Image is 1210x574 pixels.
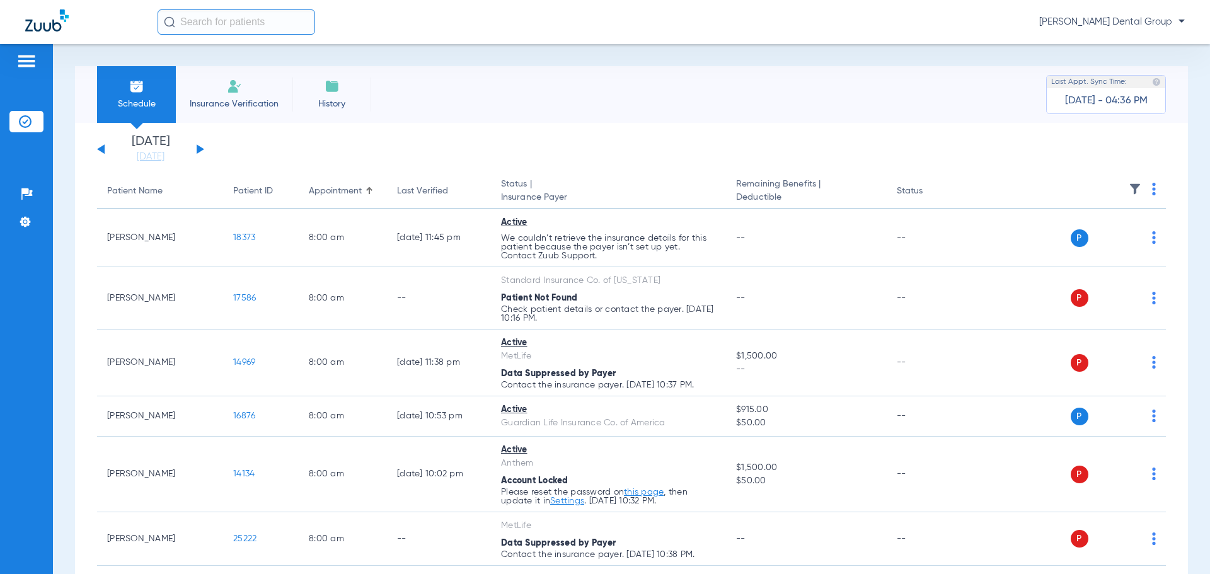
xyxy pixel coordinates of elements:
span: [DATE] - 04:36 PM [1065,95,1148,107]
img: group-dot-blue.svg [1152,183,1156,195]
a: Settings [550,497,584,505]
div: Anthem [501,457,716,470]
td: -- [387,267,491,330]
td: -- [887,437,972,512]
th: Remaining Benefits | [726,174,886,209]
span: $915.00 [736,403,876,416]
span: P [1071,229,1088,247]
td: -- [887,512,972,566]
span: Schedule [107,98,166,110]
td: 8:00 AM [299,396,387,437]
span: 14969 [233,358,255,367]
span: Insurance Payer [501,191,716,204]
div: Patient Name [107,185,213,198]
span: $50.00 [736,474,876,488]
p: Please reset the password on , then update it in . [DATE] 10:32 PM. [501,488,716,505]
td: 8:00 AM [299,267,387,330]
span: 25222 [233,534,256,543]
td: 8:00 AM [299,330,387,396]
span: P [1071,289,1088,307]
div: Active [501,336,716,350]
td: [DATE] 11:38 PM [387,330,491,396]
div: Appointment [309,185,362,198]
img: Schedule [129,79,144,94]
iframe: Chat Widget [1147,514,1210,574]
div: Last Verified [397,185,448,198]
span: Data Suppressed by Payer [501,539,616,548]
td: [DATE] 11:45 PM [387,209,491,267]
td: [PERSON_NAME] [97,512,223,566]
li: [DATE] [113,135,188,163]
span: P [1071,530,1088,548]
td: [PERSON_NAME] [97,437,223,512]
td: 8:00 AM [299,437,387,512]
img: History [325,79,340,94]
td: 8:00 AM [299,512,387,566]
p: Contact the insurance payer. [DATE] 10:38 PM. [501,550,716,559]
img: group-dot-blue.svg [1152,292,1156,304]
div: Active [501,444,716,457]
span: Patient Not Found [501,294,577,302]
span: Data Suppressed by Payer [501,369,616,378]
span: 16876 [233,411,255,420]
a: [DATE] [113,151,188,163]
span: -- [736,534,746,543]
span: $50.00 [736,416,876,430]
td: -- [887,209,972,267]
td: 8:00 AM [299,209,387,267]
div: Standard Insurance Co. of [US_STATE] [501,274,716,287]
span: [PERSON_NAME] Dental Group [1039,16,1185,28]
td: -- [887,396,972,437]
img: filter.svg [1129,183,1141,195]
td: [PERSON_NAME] [97,267,223,330]
span: History [302,98,362,110]
span: Last Appt. Sync Time: [1051,76,1127,88]
img: Manual Insurance Verification [227,79,242,94]
td: [DATE] 10:02 PM [387,437,491,512]
span: -- [736,363,876,376]
input: Search for patients [158,9,315,35]
img: group-dot-blue.svg [1152,356,1156,369]
div: Active [501,403,716,416]
img: last sync help info [1152,77,1161,86]
td: -- [387,512,491,566]
div: Patient ID [233,185,273,198]
div: Last Verified [397,185,481,198]
img: Search Icon [164,16,175,28]
span: -- [736,233,746,242]
img: group-dot-blue.svg [1152,231,1156,244]
td: [DATE] 10:53 PM [387,396,491,437]
th: Status [887,174,972,209]
img: Zuub Logo [25,9,69,32]
span: P [1071,408,1088,425]
div: MetLife [501,519,716,532]
span: $1,500.00 [736,350,876,363]
span: P [1071,354,1088,372]
img: hamburger-icon [16,54,37,69]
div: Guardian Life Insurance Co. of America [501,416,716,430]
td: [PERSON_NAME] [97,396,223,437]
td: -- [887,330,972,396]
span: -- [736,294,746,302]
div: Appointment [309,185,377,198]
a: this page [624,488,664,497]
span: 18373 [233,233,255,242]
th: Status | [491,174,726,209]
div: MetLife [501,350,716,363]
img: group-dot-blue.svg [1152,468,1156,480]
span: $1,500.00 [736,461,876,474]
p: Check patient details or contact the payer. [DATE] 10:16 PM. [501,305,716,323]
td: [PERSON_NAME] [97,209,223,267]
img: group-dot-blue.svg [1152,410,1156,422]
span: Account Locked [501,476,568,485]
td: -- [887,267,972,330]
span: Insurance Verification [185,98,283,110]
span: 14134 [233,469,255,478]
span: 17586 [233,294,256,302]
p: Contact the insurance payer. [DATE] 10:37 PM. [501,381,716,389]
p: We couldn’t retrieve the insurance details for this patient because the payer isn’t set up yet. C... [501,234,716,260]
span: P [1071,466,1088,483]
span: Deductible [736,191,876,204]
div: Patient Name [107,185,163,198]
